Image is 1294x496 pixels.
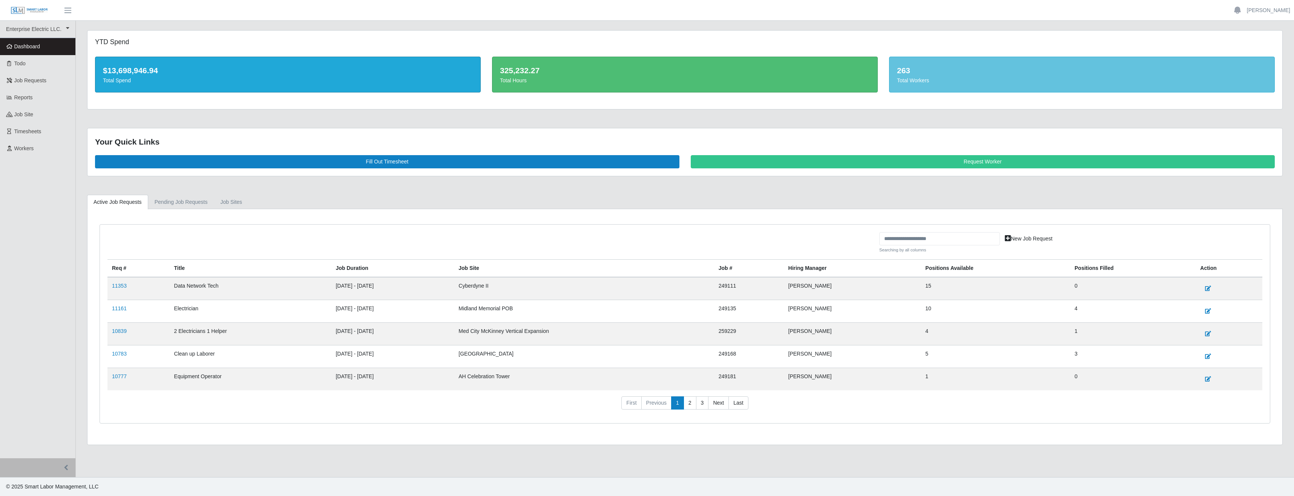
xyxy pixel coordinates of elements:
div: Total Hours [500,77,870,85]
td: 4 [1070,300,1196,322]
td: [PERSON_NAME] [784,300,921,322]
td: 4 [921,322,1070,345]
td: Clean up Laborer [170,345,331,368]
th: Action [1196,259,1262,277]
th: Hiring Manager [784,259,921,277]
td: [GEOGRAPHIC_DATA] [454,345,714,368]
th: job site [454,259,714,277]
td: 259229 [714,322,784,345]
div: 325,232.27 [500,65,870,77]
td: 5 [921,345,1070,368]
span: Todo [14,60,26,66]
th: Job Duration [331,259,454,277]
td: 0 [1070,277,1196,300]
td: Data Network Tech [170,277,331,300]
td: Equipment Operator [170,368,331,390]
a: Fill Out Timesheet [95,155,679,168]
td: 1 [921,368,1070,390]
td: [DATE] - [DATE] [331,368,454,390]
th: Req # [107,259,170,277]
span: Reports [14,94,33,100]
th: Job # [714,259,784,277]
span: Job Requests [14,77,47,83]
div: $13,698,946.94 [103,65,473,77]
div: Your Quick Links [95,136,1275,148]
td: 1 [1070,322,1196,345]
span: Workers [14,145,34,151]
td: [DATE] - [DATE] [331,277,454,300]
td: AH Celebration Tower [454,368,714,390]
a: 11161 [112,305,127,311]
div: Total Spend [103,77,473,85]
td: [DATE] - [DATE] [331,345,454,368]
td: [PERSON_NAME] [784,368,921,390]
a: Active Job Requests [87,195,148,209]
td: Electrician [170,300,331,322]
a: 10839 [112,328,127,334]
span: Timesheets [14,128,41,134]
a: 3 [696,396,709,410]
a: [PERSON_NAME] [1247,6,1290,14]
th: Positions Filled [1070,259,1196,277]
td: 249135 [714,300,784,322]
td: [PERSON_NAME] [784,322,921,345]
h5: YTD Spend [95,38,481,46]
td: Cyberdyne II [454,277,714,300]
a: Request Worker [691,155,1275,168]
a: Last [728,396,748,410]
small: Searching by all columns [879,247,1000,253]
td: [PERSON_NAME] [784,277,921,300]
a: 11353 [112,283,127,289]
a: 10777 [112,373,127,379]
td: Midland Memorial POB [454,300,714,322]
a: Next [708,396,729,410]
a: 2 [684,396,696,410]
td: [DATE] - [DATE] [331,300,454,322]
a: 10783 [112,351,127,357]
img: SLM Logo [11,6,48,15]
th: Title [170,259,331,277]
span: Dashboard [14,43,40,49]
td: 0 [1070,368,1196,390]
td: 10 [921,300,1070,322]
td: 3 [1070,345,1196,368]
a: Pending Job Requests [148,195,214,209]
span: © 2025 Smart Labor Management, LLC [6,484,98,490]
a: 1 [671,396,684,410]
td: 249111 [714,277,784,300]
th: Positions Available [921,259,1070,277]
a: job sites [214,195,249,209]
td: 15 [921,277,1070,300]
nav: pagination [107,396,1262,416]
span: job site [14,111,34,117]
td: 2 Electricians 1 Helper [170,322,331,345]
td: [DATE] - [DATE] [331,322,454,345]
div: 263 [897,65,1267,77]
div: Total Workers [897,77,1267,85]
a: New Job Request [1000,232,1058,245]
td: [PERSON_NAME] [784,345,921,368]
td: Med City McKinney Vertical Expansion [454,322,714,345]
td: 249181 [714,368,784,390]
td: 249168 [714,345,784,368]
